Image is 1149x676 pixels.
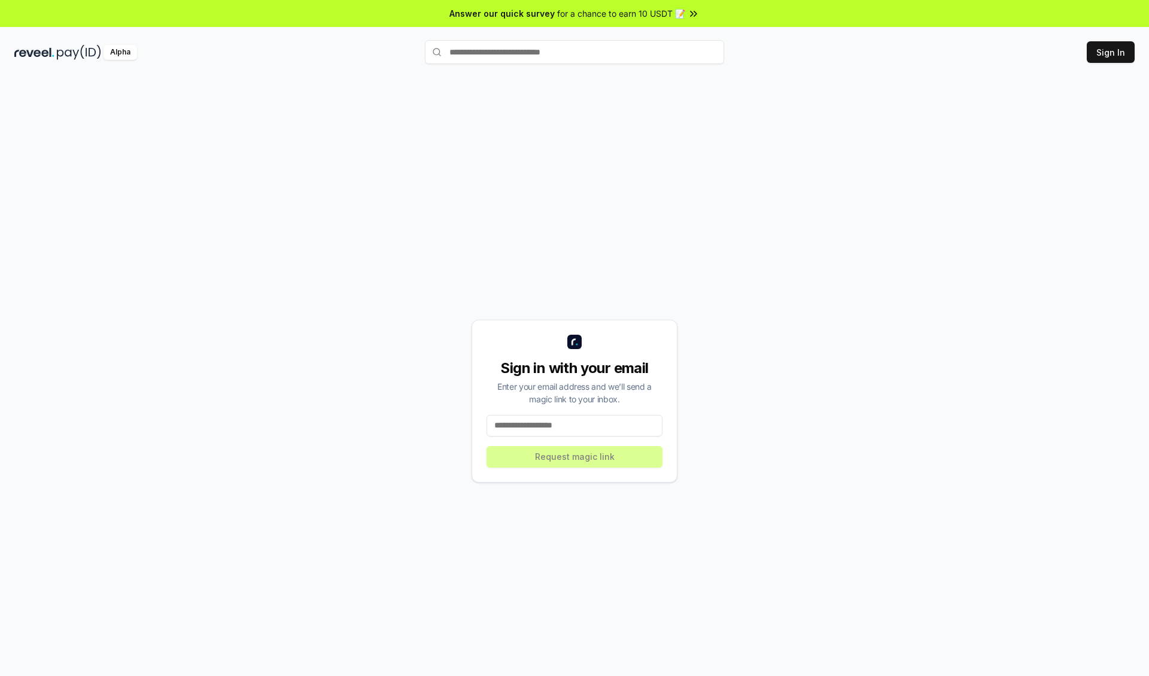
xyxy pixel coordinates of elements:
span: Answer our quick survey [449,7,555,20]
span: for a chance to earn 10 USDT 📝 [557,7,685,20]
div: Sign in with your email [487,359,662,378]
button: Sign In [1087,41,1135,63]
img: logo_small [567,335,582,349]
img: pay_id [57,45,101,60]
div: Alpha [104,45,137,60]
img: reveel_dark [14,45,54,60]
div: Enter your email address and we’ll send a magic link to your inbox. [487,380,662,405]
